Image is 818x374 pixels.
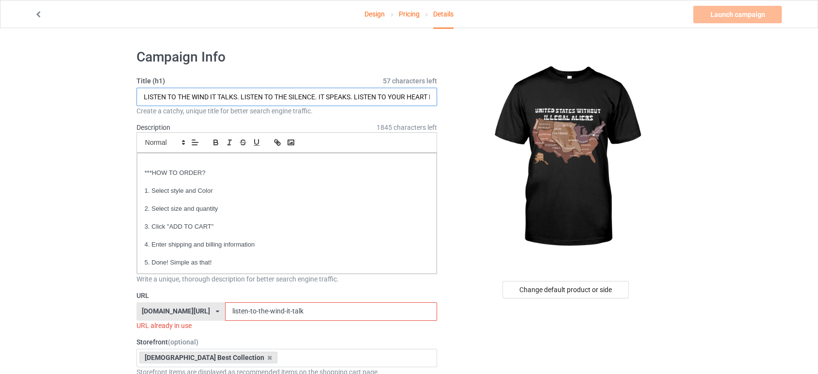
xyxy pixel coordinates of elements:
a: Design [364,0,385,28]
div: [DEMOGRAPHIC_DATA] Best Collection [139,352,278,363]
h1: Campaign Info [136,48,438,66]
label: URL [136,291,438,300]
p: 5. Done! Simple as that! [145,258,429,267]
p: 4. Enter shipping and billing information [145,240,429,249]
label: Storefront [136,337,438,347]
span: (optional) [168,338,198,346]
label: Title (h1) [136,76,438,86]
a: Pricing [398,0,419,28]
div: [DOMAIN_NAME][URL] [142,308,210,314]
div: URL already in use [136,321,438,330]
div: Create a catchy, unique title for better search engine traffic. [136,106,438,116]
div: Details [433,0,454,29]
p: ***HOW TO ORDER? [145,169,429,178]
span: 57 characters left [383,76,437,86]
p: 3. Click "ADD TO CART" [145,222,429,232]
label: Description [136,124,170,131]
span: 1845 characters left [377,123,437,132]
p: 1. Select style and Color [145,187,429,196]
div: Change default product or side [502,281,629,298]
p: 2. Select size and quantity [145,204,429,214]
div: Write a unique, thorough description for better search engine traffic. [136,274,438,284]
